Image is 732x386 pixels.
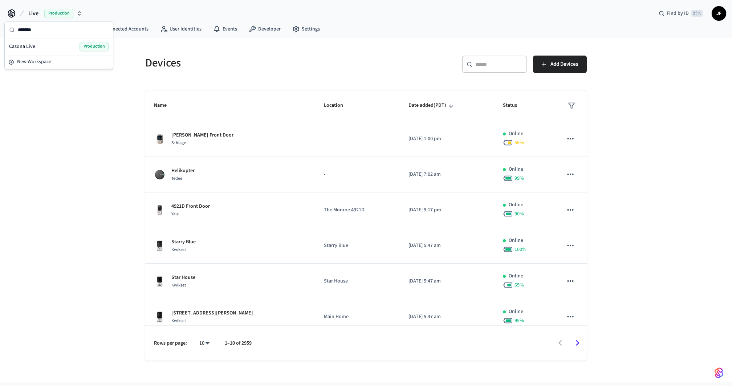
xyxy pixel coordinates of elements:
h5: Devices [145,56,362,70]
a: User Identities [154,23,207,36]
span: New Workspace [17,58,51,66]
span: 90 % [515,210,524,218]
p: 1–10 of 2959 [225,340,252,347]
p: [PERSON_NAME] Front Door [171,131,233,139]
span: ⌘ K [691,10,703,17]
img: Kwikset Halo Touchscreen Wifi Enabled Smart Lock, Polished Chrome, Front [154,311,166,323]
p: Online [509,237,523,244]
p: Online [509,201,523,209]
span: JF [712,7,725,20]
button: Add Devices [533,56,587,73]
p: Main Home [324,313,391,321]
img: Yale Assure Touchscreen Wifi Smart Lock, Satin Nickel, Front [154,204,166,216]
img: Kwikset Halo Touchscreen Wifi Enabled Smart Lock, Polished Chrome, Front [154,240,166,252]
span: Kwikset [171,247,186,253]
p: - [324,135,391,143]
p: Online [509,308,523,316]
p: Star House [171,274,195,281]
p: [DATE] 1:00 pm [408,135,485,143]
p: - [324,171,391,178]
p: [STREET_ADDRESS][PERSON_NAME] [171,309,253,317]
span: Yale [171,211,179,217]
p: [DATE] 5:47 am [408,313,485,321]
p: The Monroe 4921D [324,206,391,214]
span: Production [44,9,73,18]
p: [DATE] 9:17 pm [408,206,485,214]
span: Location [324,100,353,111]
a: Developer [243,23,286,36]
span: 65 % [515,281,524,289]
span: Name [154,100,176,111]
div: Find by ID⌘ K [653,7,709,20]
p: Online [509,272,523,280]
p: Starry Blue [324,242,391,249]
p: Rows per page: [154,340,187,347]
p: 4921D Front Door [171,203,210,210]
div: Suggestions [5,38,113,55]
img: Tedee Smart Lock [154,169,166,180]
p: [DATE] 7:02 am [408,171,485,178]
p: Star House [324,277,391,285]
img: SeamLogoGradient.69752ec5.svg [715,367,723,379]
img: Schlage Sense Smart Deadbolt with Camelot Trim, Front [154,133,166,145]
span: Kwikset [171,318,186,324]
a: Settings [286,23,326,36]
div: 10 [196,338,213,349]
p: Helikopter [171,167,195,175]
span: Production [80,42,109,51]
span: 95 % [515,317,524,324]
p: Online [509,166,523,173]
span: Find by ID [667,10,689,17]
span: Tedee [171,175,182,182]
a: Events [207,23,243,36]
button: New Workspace [5,56,112,68]
p: Starry Blue [171,238,196,246]
a: Connected Accounts [89,23,154,36]
span: 100 % [515,246,526,253]
button: JF [712,6,726,21]
span: Add Devices [550,60,578,69]
span: Schlage [171,140,186,146]
p: [DATE] 5:47 am [408,242,485,249]
span: Casona Live [9,43,35,50]
span: 56 % [515,139,524,146]
span: Status [503,100,526,111]
button: Go to next page [569,334,586,352]
span: Live [28,9,38,18]
p: [DATE] 5:47 am [408,277,485,285]
p: Online [509,130,523,138]
img: Kwikset Halo Touchscreen Wifi Enabled Smart Lock, Polished Chrome, Front [154,276,166,287]
span: Kwikset [171,282,186,288]
span: 99 % [515,175,524,182]
span: Date added(PDT) [408,100,456,111]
